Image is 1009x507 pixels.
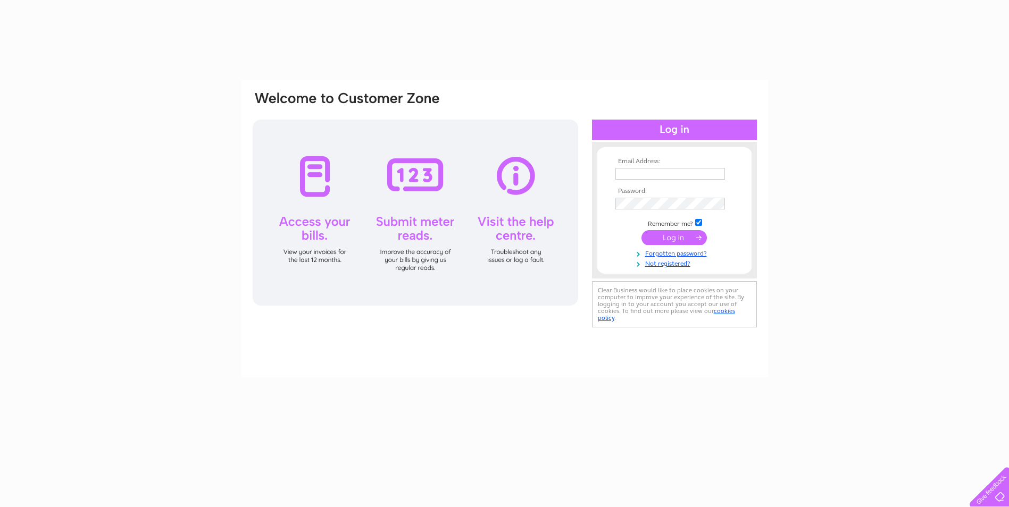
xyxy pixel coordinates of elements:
[615,248,736,258] a: Forgotten password?
[613,188,736,195] th: Password:
[598,307,735,322] a: cookies policy
[613,158,736,165] th: Email Address:
[615,258,736,268] a: Not registered?
[613,217,736,228] td: Remember me?
[641,230,707,245] input: Submit
[592,281,757,327] div: Clear Business would like to place cookies on your computer to improve your experience of the sit...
